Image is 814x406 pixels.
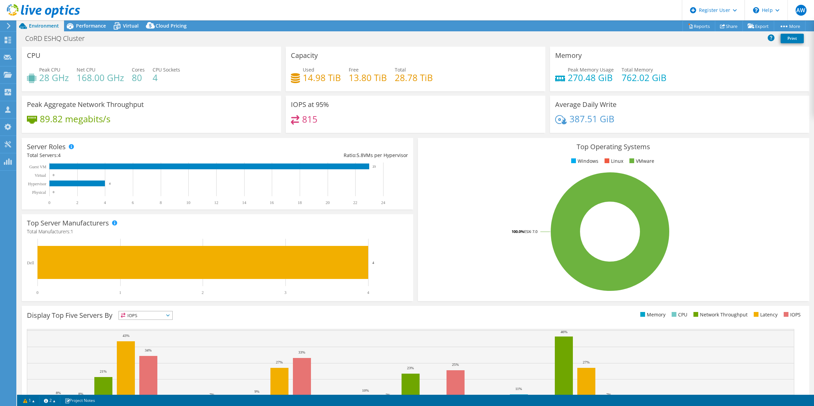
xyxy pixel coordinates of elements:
text: 4 [372,261,374,265]
h4: Total Manufacturers: [27,228,408,235]
span: Peak CPU [39,66,60,73]
text: 6 [132,200,134,205]
span: 4 [58,152,61,158]
text: 34% [145,348,152,352]
text: 27% [276,360,283,364]
span: 1 [71,228,73,235]
h4: 14.98 TiB [303,74,341,81]
text: 23% [407,366,414,370]
text: 4 [109,182,111,185]
span: Net CPU [77,66,95,73]
text: 0 [48,200,50,205]
text: 7% [209,392,215,396]
li: Latency [752,311,778,318]
li: VMware [628,157,654,165]
text: 7% [386,393,391,397]
h3: Memory [555,52,582,59]
span: IOPS [119,311,172,319]
text: 8% [78,392,83,396]
h3: CPU [27,52,41,59]
li: IOPS [782,311,801,318]
a: Print [781,34,804,43]
span: Cores [132,66,145,73]
text: 7% [606,392,611,396]
h4: 28 GHz [39,74,69,81]
text: 10% [362,388,369,392]
a: 2 [39,396,60,405]
h3: Capacity [291,52,318,59]
span: Total [395,66,406,73]
span: Free [349,66,359,73]
li: Memory [639,311,666,318]
span: Peak Memory Usage [568,66,614,73]
text: 25% [452,362,459,366]
svg: \n [753,7,759,13]
a: Project Notes [60,396,100,405]
div: Ratio: VMs per Hypervisor [217,152,408,159]
span: Cloud Pricing [156,22,187,29]
h4: 4 [153,74,180,81]
text: Physical [32,190,46,195]
text: 4 [367,290,369,295]
text: 8% [56,391,61,395]
text: 27% [583,360,590,364]
span: Used [303,66,314,73]
a: More [774,21,805,31]
text: 3 [284,290,286,295]
h3: IOPS at 95% [291,101,329,108]
li: Linux [603,157,623,165]
text: 0 [36,290,38,295]
text: 14 [242,200,246,205]
a: 1 [18,396,40,405]
text: Virtual [35,173,46,178]
h3: Top Operating Systems [423,143,804,151]
text: 0 [53,190,54,194]
text: 4 [104,200,106,205]
text: 46% [561,330,567,334]
text: 0 [53,173,54,177]
span: Virtual [123,22,139,29]
text: 2 [76,200,78,205]
text: 2 [202,290,204,295]
text: 20 [326,200,330,205]
text: 9% [254,389,260,393]
text: 21% [100,369,107,373]
text: Dell [27,261,34,265]
h4: 270.48 GiB [568,74,614,81]
text: 10 [186,200,190,205]
h3: Average Daily Write [555,101,616,108]
span: Environment [29,22,59,29]
li: Windows [569,157,598,165]
text: 23 [373,165,376,168]
h4: 80 [132,74,145,81]
text: 18 [298,200,302,205]
h3: Top Server Manufacturers [27,219,109,227]
text: 33% [298,350,305,354]
a: Export [742,21,774,31]
h1: CoRD ESHQ Cluster [22,35,95,42]
h4: 13.80 TiB [349,74,387,81]
h4: 815 [302,115,317,123]
text: Guest VM [29,165,46,169]
span: Total Memory [622,66,653,73]
a: Share [715,21,743,31]
span: AW [796,5,807,16]
tspan: ESXi 7.0 [524,229,537,234]
text: Hypervisor [28,182,46,186]
text: 43% [123,333,129,338]
text: 8 [160,200,162,205]
div: Total Servers: [27,152,217,159]
span: 5.8 [357,152,363,158]
h4: 762.02 GiB [622,74,667,81]
li: CPU [670,311,687,318]
li: Network Throughput [692,311,748,318]
text: 6% [232,394,237,399]
text: 12 [214,200,218,205]
tspan: 100.0% [512,229,524,234]
span: CPU Sockets [153,66,180,73]
span: Performance [76,22,106,29]
h4: 168.00 GHz [77,74,124,81]
text: 24 [381,200,385,205]
h3: Peak Aggregate Network Throughput [27,101,144,108]
h3: Server Roles [27,143,66,151]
